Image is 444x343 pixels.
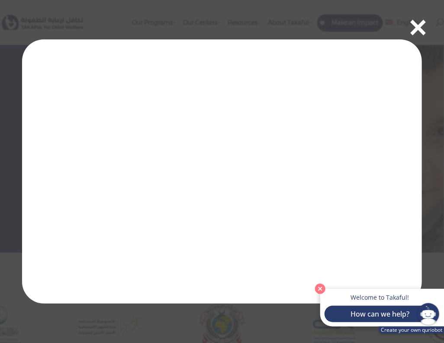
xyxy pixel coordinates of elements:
[379,327,444,333] a: Create your own quriobot
[329,293,431,301] p: Welcome to Takaful!
[407,4,429,48] span: ×
[313,282,328,296] button: Close
[396,4,440,48] button: ×
[325,306,435,322] button: How can we help?
[62,63,382,280] iframe: Takaful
